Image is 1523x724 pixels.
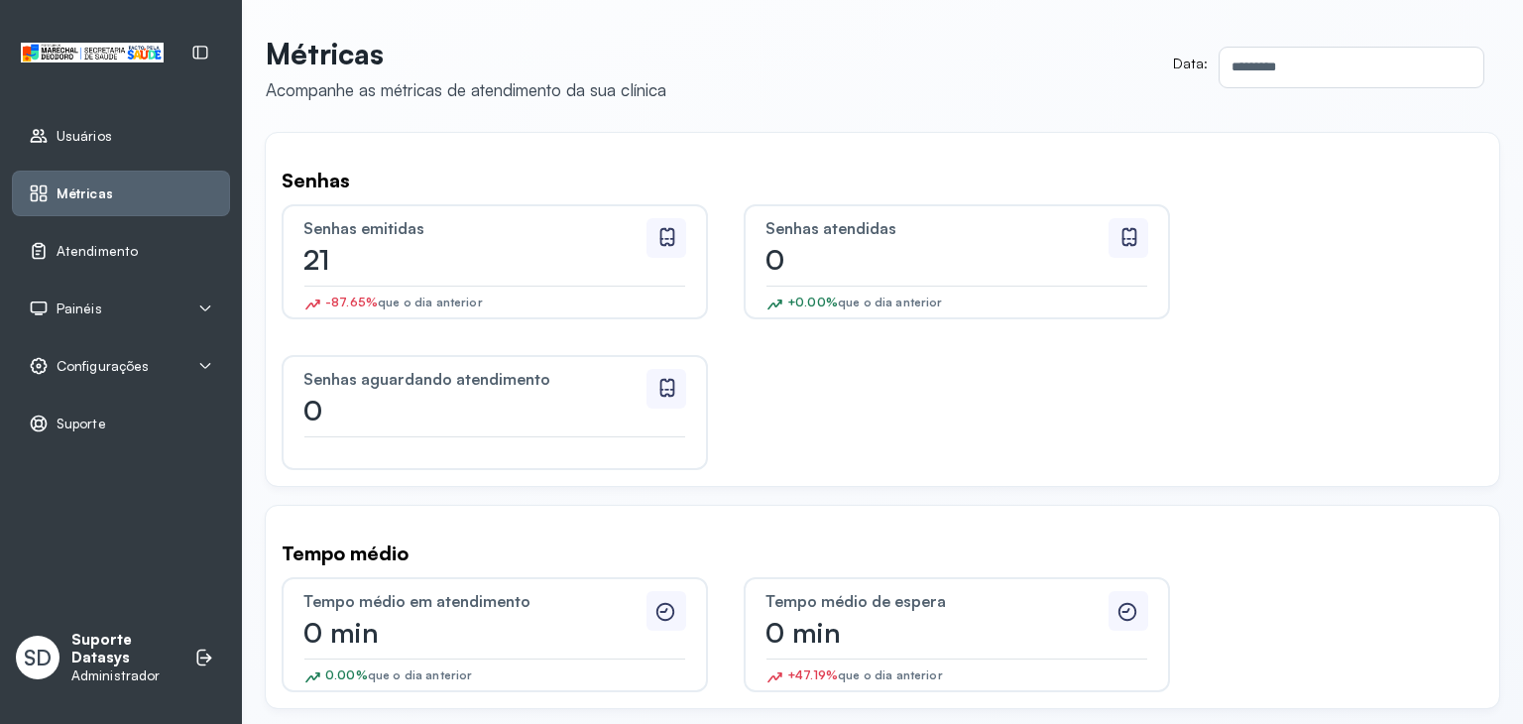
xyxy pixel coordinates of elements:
a: Métricas [29,183,213,203]
span: +47.19% [787,667,838,682]
div: Senhas atendidas [765,218,1103,238]
span: Métricas [57,185,113,202]
span: Usuários [57,128,112,145]
span: 0.00% [325,667,368,682]
div: 0 [303,397,551,424]
span: Suporte [57,416,106,432]
span: Configurações [57,358,149,375]
div: Tempo médio [282,542,1483,565]
span: Painéis [57,301,102,317]
span: Atendimento [57,243,138,260]
div: que o dia anterior [787,295,943,318]
div: Senhas aguardando atendimento [303,369,641,389]
div: Data: [1173,55,1208,72]
div: 0 min [765,619,1013,647]
div: que o dia anterior [325,295,483,318]
p: Suporte Datasys [71,631,175,668]
div: Tempo médio em atendimento [303,591,641,611]
div: que o dia anterior [325,667,472,691]
span: +0.00% [787,295,838,309]
div: Senhas [282,169,1483,192]
div: 21 [303,246,551,274]
div: que o dia anterior [787,667,943,691]
p: Métricas [266,36,666,71]
div: Senhas emitidas [303,218,641,238]
div: 0 [765,246,1013,274]
div: 0 min [303,619,551,647]
a: Atendimento [29,241,213,261]
div: Acompanhe as métricas de atendimento da sua clínica [266,79,666,100]
img: Logotipo do estabelecimento [21,43,164,61]
div: Tempo médio de espera [765,591,1103,611]
span: -87.65% [325,295,378,309]
a: Usuários [29,126,213,146]
p: Administrador [71,667,175,684]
